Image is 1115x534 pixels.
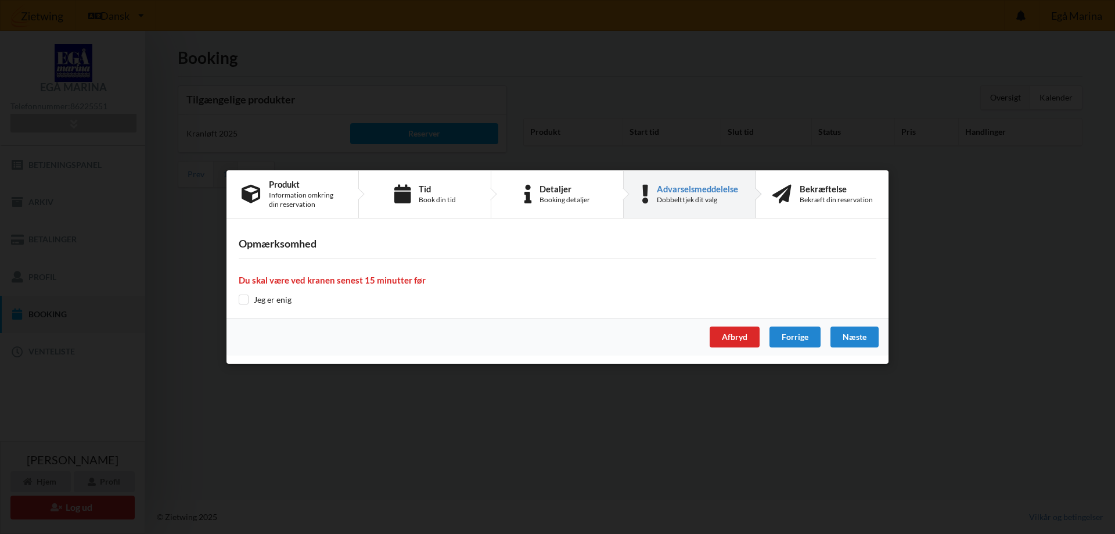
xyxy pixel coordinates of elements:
div: Tid [419,184,456,193]
h3: Opmærksomhed [239,237,876,250]
div: Detaljer [539,184,590,193]
h4: Du skal være ved kranen senest 15 minutter før [239,275,876,286]
div: Book din tid [419,195,456,205]
div: Advarselsmeddelelse [657,184,738,193]
div: Dobbelttjek dit valg [657,195,738,205]
div: Booking detaljer [539,195,590,205]
div: Bekræftelse [800,184,873,193]
div: Information omkring din reservation [269,191,343,209]
div: Afbryd [710,327,760,347]
div: Næste [830,327,879,347]
div: Bekræft din reservation [800,195,873,205]
div: Forrige [769,327,821,347]
label: Jeg er enig [239,295,292,304]
div: Produkt [269,180,343,189]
